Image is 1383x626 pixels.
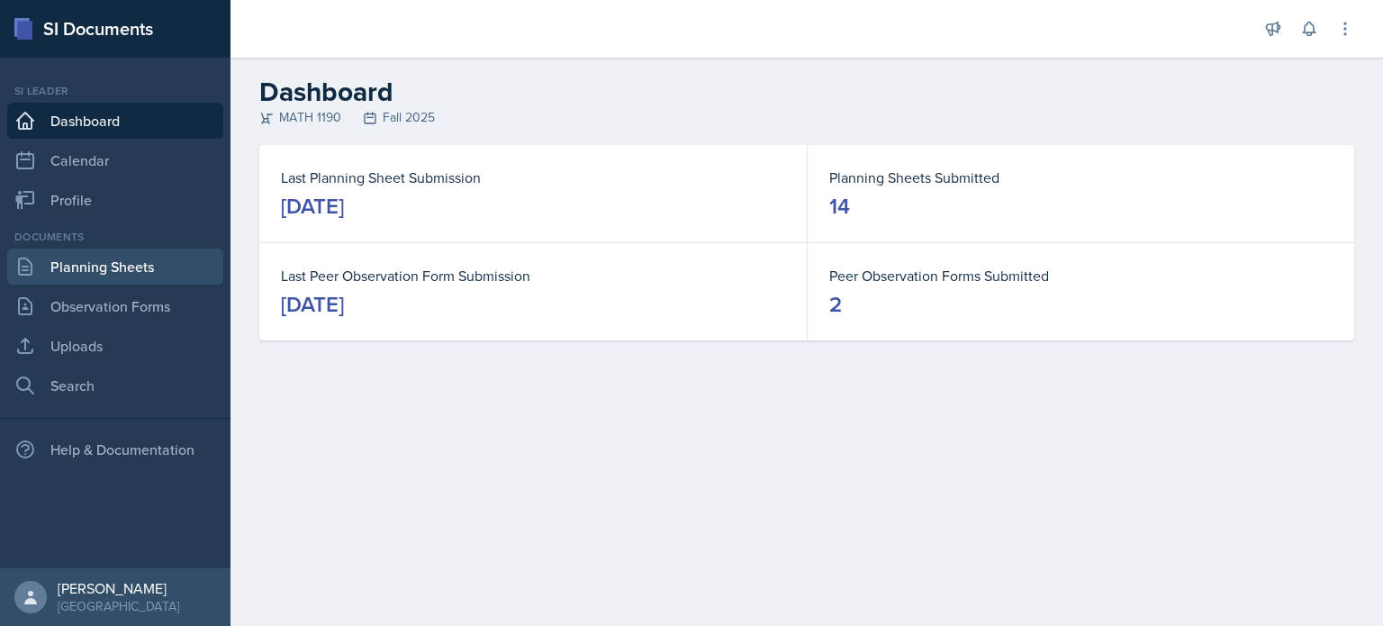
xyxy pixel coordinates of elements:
h2: Dashboard [259,76,1354,108]
div: [GEOGRAPHIC_DATA] [58,597,179,615]
div: Si leader [7,83,223,99]
a: Dashboard [7,103,223,139]
a: Calendar [7,142,223,178]
dt: Last Peer Observation Form Submission [281,265,785,286]
div: MATH 1190 Fall 2025 [259,108,1354,127]
dt: Peer Observation Forms Submitted [829,265,1333,286]
div: Help & Documentation [7,431,223,467]
div: 14 [829,192,850,221]
a: Profile [7,182,223,218]
a: Uploads [7,328,223,364]
a: Search [7,367,223,404]
div: [DATE] [281,290,344,319]
div: 2 [829,290,842,319]
div: [PERSON_NAME] [58,579,179,597]
a: Planning Sheets [7,249,223,285]
div: Documents [7,229,223,245]
dt: Last Planning Sheet Submission [281,167,785,188]
dt: Planning Sheets Submitted [829,167,1333,188]
div: [DATE] [281,192,344,221]
a: Observation Forms [7,288,223,324]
